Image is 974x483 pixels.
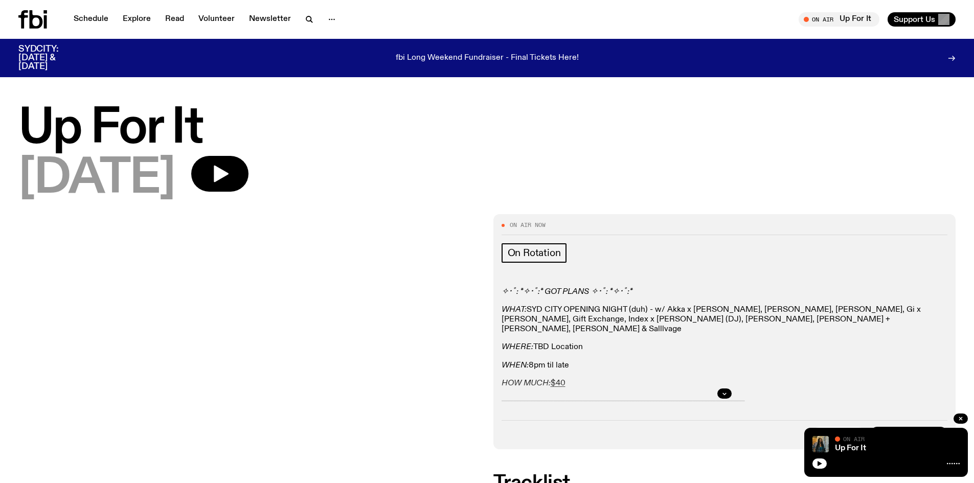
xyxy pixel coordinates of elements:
[510,222,546,228] span: On Air Now
[502,288,632,296] em: ✧･ﾟ: *✧･ﾟ:* GOT PLANS ✧･ﾟ: *✧･ﾟ:*
[508,247,561,259] span: On Rotation
[396,54,579,63] p: fbi Long Weekend Fundraiser - Final Tickets Here!
[67,12,115,27] a: Schedule
[799,12,879,27] button: On AirUp For It
[812,427,865,441] button: Tracklist
[502,342,948,352] p: TBD Location
[502,343,533,351] em: WHERE:
[192,12,241,27] a: Volunteer
[159,12,190,27] a: Read
[117,12,157,27] a: Explore
[502,305,948,335] p: SYD CITY OPENING NIGHT (duh) - w/ Akka x [PERSON_NAME], [PERSON_NAME], [PERSON_NAME], Gi x [PERSO...
[18,156,175,202] span: [DATE]
[502,361,529,370] em: WHEN:
[843,435,865,442] span: On Air
[18,106,956,152] h1: Up For It
[243,12,297,27] a: Newsletter
[502,361,948,371] p: 8pm til late
[812,436,829,452] img: Ify - a Brown Skin girl with black braided twists, looking up to the side with her tongue stickin...
[888,12,956,27] button: Support Us
[835,444,866,452] a: Up For It
[502,243,567,263] a: On Rotation
[18,45,84,71] h3: SYDCITY: [DATE] & [DATE]
[870,427,947,441] a: More Episodes
[894,15,935,24] span: Support Us
[502,306,527,314] em: WHAT:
